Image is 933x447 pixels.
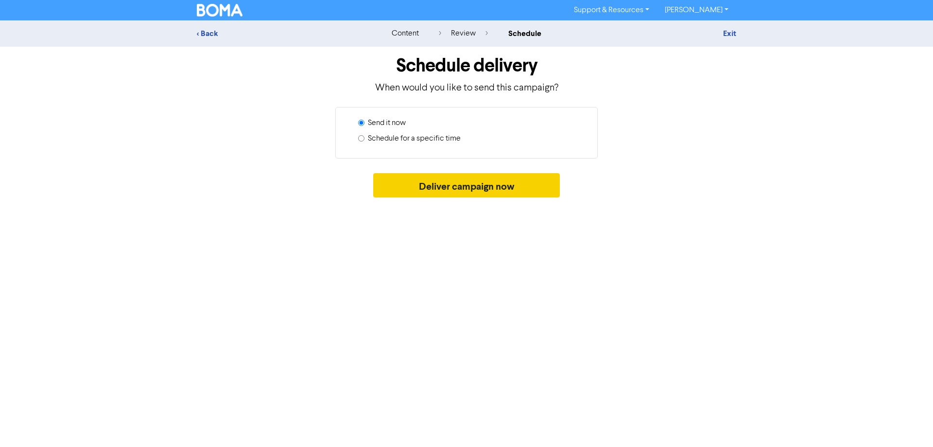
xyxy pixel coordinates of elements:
[392,28,419,39] div: content
[566,2,657,18] a: Support & Resources
[368,117,406,129] label: Send it now
[439,28,488,39] div: review
[373,173,560,197] button: Deliver campaign now
[197,54,736,77] h1: Schedule delivery
[811,342,933,447] iframe: Chat Widget
[657,2,736,18] a: [PERSON_NAME]
[723,29,736,38] a: Exit
[197,4,242,17] img: BOMA Logo
[508,28,541,39] div: schedule
[197,28,367,39] div: < Back
[197,81,736,95] p: When would you like to send this campaign?
[368,133,461,144] label: Schedule for a specific time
